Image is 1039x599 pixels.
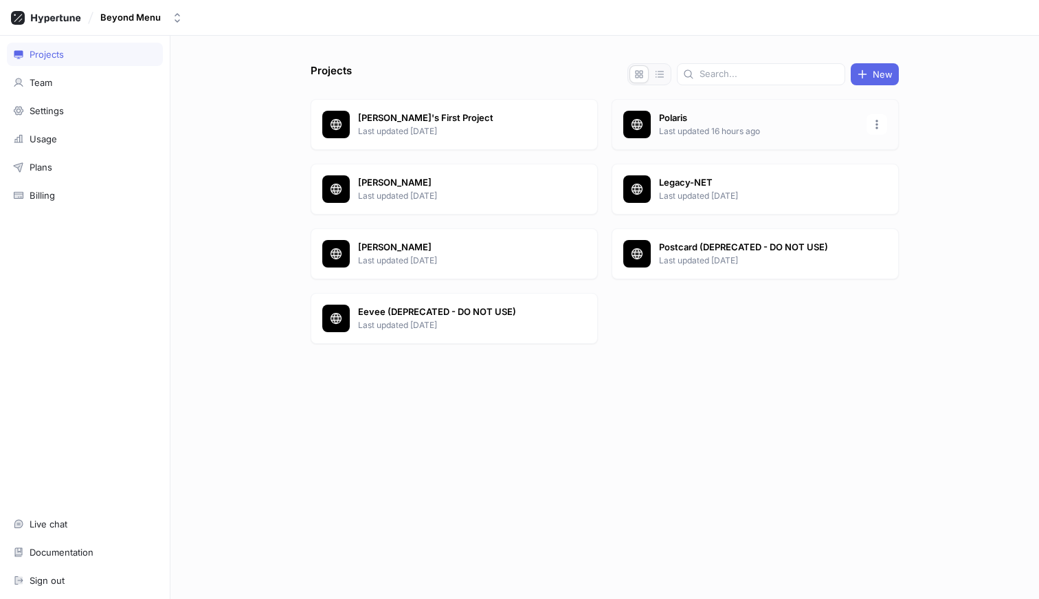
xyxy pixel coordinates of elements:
p: Postcard (DEPRECATED - DO NOT USE) [659,241,858,254]
a: Usage [7,127,163,151]
p: Last updated [DATE] [659,254,858,267]
p: [PERSON_NAME] [358,241,557,254]
a: Billing [7,184,163,207]
p: Last updated 16 hours ago [659,125,858,138]
button: Beyond Menu [95,6,188,29]
div: Beyond Menu [100,12,161,23]
p: Polaris [659,111,858,125]
div: Billing [30,190,55,201]
div: Documentation [30,547,93,558]
div: Projects [30,49,64,60]
span: New [873,70,893,78]
p: [PERSON_NAME]'s First Project [358,111,557,125]
button: New [851,63,899,85]
a: Documentation [7,541,163,564]
p: Last updated [DATE] [358,190,557,202]
p: Projects [311,63,352,85]
a: Team [7,71,163,94]
p: Last updated [DATE] [659,190,858,202]
a: Plans [7,155,163,179]
p: Eevee (DEPRECATED - DO NOT USE) [358,305,557,319]
a: Projects [7,43,163,66]
div: Plans [30,162,52,173]
div: Usage [30,133,57,144]
p: Last updated [DATE] [358,319,557,331]
input: Search... [700,67,839,81]
p: Last updated [DATE] [358,254,557,267]
div: Settings [30,105,64,116]
div: Team [30,77,52,88]
p: Last updated [DATE] [358,125,557,138]
p: [PERSON_NAME] [358,176,557,190]
div: Sign out [30,575,65,586]
a: Settings [7,99,163,122]
div: Live chat [30,519,67,530]
p: Legacy-NET [659,176,858,190]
